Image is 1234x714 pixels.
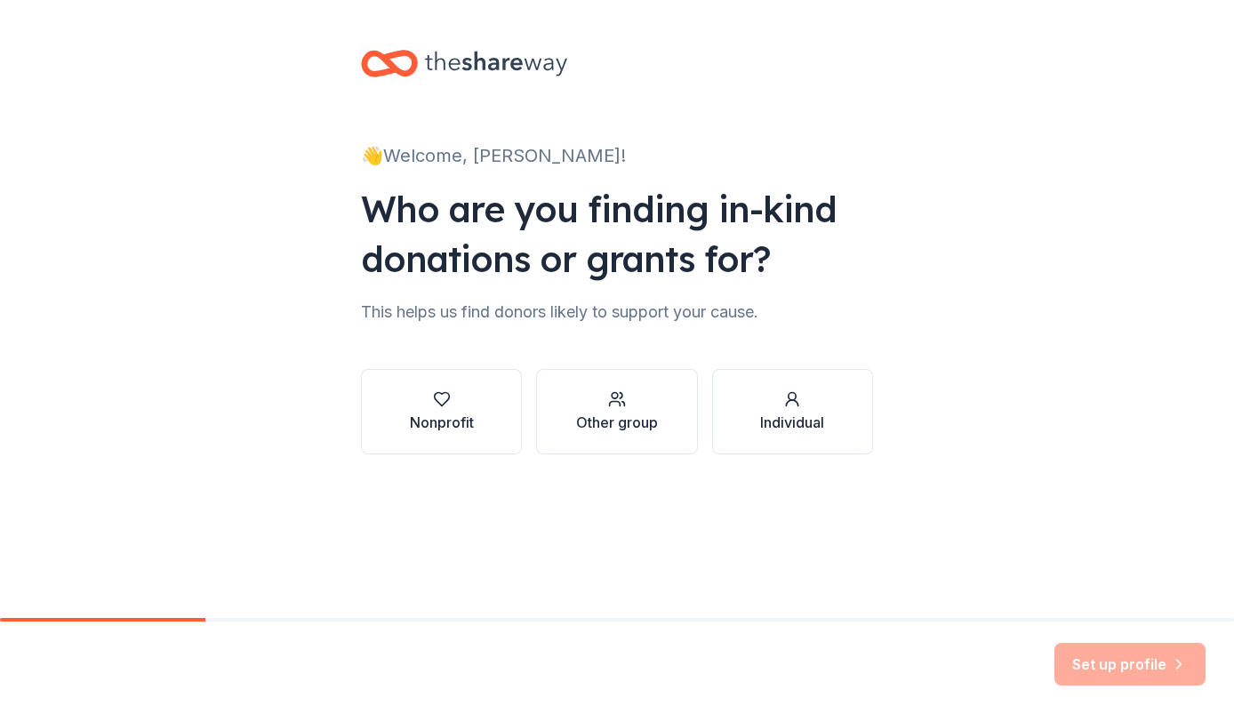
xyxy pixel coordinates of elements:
div: 👋 Welcome, [PERSON_NAME]! [361,141,873,170]
button: Other group [536,369,697,454]
div: Other group [576,412,658,433]
button: Individual [712,369,873,454]
div: Who are you finding in-kind donations or grants for? [361,184,873,284]
div: Nonprofit [410,412,474,433]
div: This helps us find donors likely to support your cause. [361,298,873,326]
div: Individual [760,412,824,433]
button: Nonprofit [361,369,522,454]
